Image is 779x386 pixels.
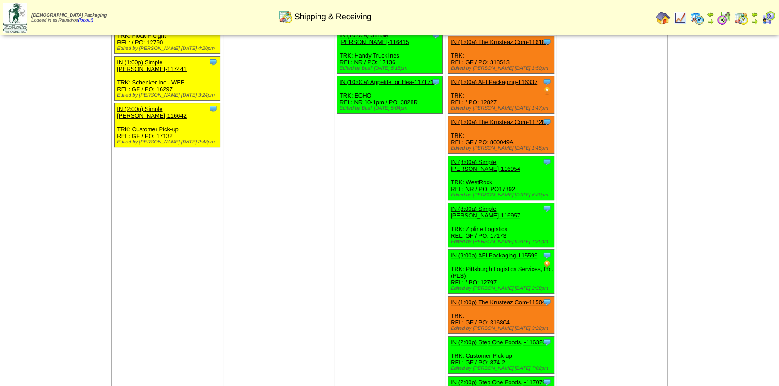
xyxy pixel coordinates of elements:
[115,57,220,101] div: TRK: Schenker Inc - WEB REL: GF / PO: 16297
[451,79,537,85] a: IN (1:00a) AFI Packaging-116337
[448,297,554,334] div: TRK: REL: GF / PO: 316804
[542,260,551,269] img: PO
[337,30,443,74] div: TRK: Handy Trucklines REL: NR / PO: 17136
[451,286,554,291] div: Edited by [PERSON_NAME] [DATE] 2:58pm
[542,117,551,126] img: Tooltip
[451,239,554,244] div: Edited by [PERSON_NAME] [DATE] 1:25pm
[337,76,443,114] div: TRK: ECHO REL: NR 10-1pm / PO: 3828R
[451,192,554,198] div: Edited by [PERSON_NAME] [DATE] 6:30pm
[431,77,440,86] img: Tooltip
[448,337,554,374] div: TRK: Customer Pick-up REL: GF / PO: 874-2
[542,251,551,260] img: Tooltip
[451,146,554,151] div: Edited by [PERSON_NAME] [DATE] 1:45pm
[451,379,546,386] a: IN (2:00p) Step One Foods, -117079
[448,156,554,200] div: TRK: WestRock REL: NR / PO: PO17392
[3,3,27,33] img: zoroco-logo-small.webp
[451,66,554,71] div: Edited by [PERSON_NAME] [DATE] 1:50pm
[717,11,731,25] img: calendarblend.gif
[451,159,520,172] a: IN (8:00a) Simple [PERSON_NAME]-116954
[751,11,758,18] img: arrowleft.gif
[542,86,551,95] img: PO
[707,11,714,18] img: arrowleft.gif
[542,204,551,213] img: Tooltip
[542,297,551,306] img: Tooltip
[448,250,554,294] div: TRK: Pittsburgh Logistics Services, Inc. (PLS) REL: / PO: 12797
[295,12,372,22] span: Shipping & Receiving
[451,252,537,259] a: IN (9:00a) AFI Packaging-115599
[542,157,551,166] img: Tooltip
[448,36,554,74] div: TRK: REL: GF / PO: 318513
[117,46,220,51] div: Edited by [PERSON_NAME] [DATE] 4:20pm
[278,9,293,24] img: calendarinout.gif
[31,13,107,23] span: Logged in as Rquadros
[448,203,554,247] div: TRK: Zipline Logistics REL: GF / PO: 17173
[31,13,107,18] span: [DEMOGRAPHIC_DATA] Packaging
[117,139,220,145] div: Edited by [PERSON_NAME] [DATE] 2:43pm
[542,337,551,346] img: Tooltip
[542,77,551,86] img: Tooltip
[340,106,443,111] div: Edited by Bpali [DATE] 5:04pm
[673,11,687,25] img: line_graph.gif
[451,339,546,346] a: IN (2:00p) Step One Foods, -116326
[115,103,220,147] div: TRK: Customer Pick-up REL: GF / PO: 17132
[451,119,548,125] a: IN (1:00a) The Krusteaz Com-117280
[209,104,218,113] img: Tooltip
[690,11,704,25] img: calendarprod.gif
[451,299,548,306] a: IN (1:00p) The Krusteaz Com-115045
[451,106,554,111] div: Edited by [PERSON_NAME] [DATE] 1:47pm
[451,366,554,371] div: Edited by [PERSON_NAME] [DATE] 7:02pm
[340,79,434,85] a: IN (10:00a) Appetite for Hea-117171
[451,39,548,45] a: IN (1:00a) The Krusteaz Com-116188
[542,37,551,46] img: Tooltip
[656,11,670,25] img: home.gif
[209,58,218,67] img: Tooltip
[451,326,554,331] div: Edited by [PERSON_NAME] [DATE] 3:22pm
[761,11,775,25] img: calendarcustomer.gif
[117,59,187,72] a: IN (1:00p) Simple [PERSON_NAME]-117441
[448,76,554,114] div: TRK: REL: / PO: 12827
[117,106,187,119] a: IN (2:00p) Simple [PERSON_NAME]-116642
[78,18,93,23] a: (logout)
[734,11,748,25] img: calendarinout.gif
[340,66,443,71] div: Edited by Bpali [DATE] 5:15pm
[448,116,554,154] div: TRK: REL: GF / PO: 800049A
[451,205,520,219] a: IN (8:00a) Simple [PERSON_NAME]-116957
[751,18,758,25] img: arrowright.gif
[707,18,714,25] img: arrowright.gif
[117,93,220,98] div: Edited by [PERSON_NAME] [DATE] 3:24pm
